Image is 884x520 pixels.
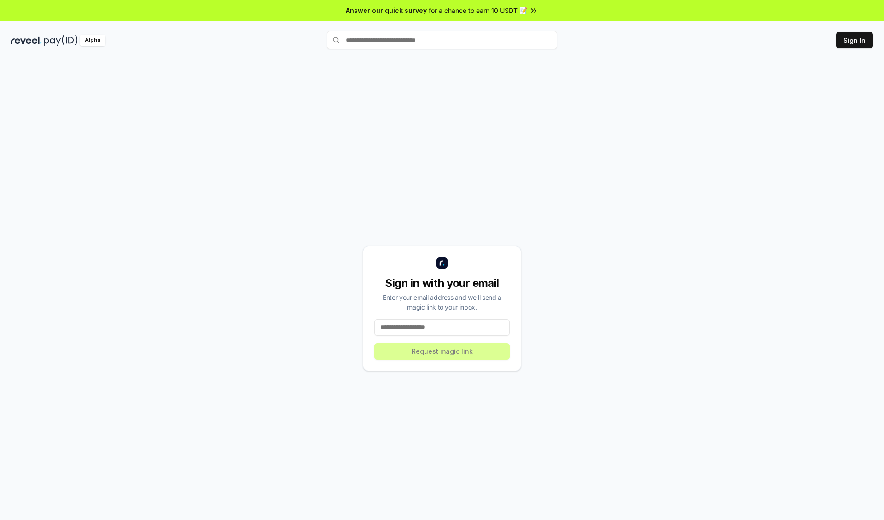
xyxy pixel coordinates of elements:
span: for a chance to earn 10 USDT 📝 [429,6,527,15]
img: logo_small [436,257,448,269]
div: Enter your email address and we’ll send a magic link to your inbox. [374,292,510,312]
div: Alpha [80,35,105,46]
img: reveel_dark [11,35,42,46]
div: Sign in with your email [374,276,510,291]
span: Answer our quick survey [346,6,427,15]
button: Sign In [836,32,873,48]
img: pay_id [44,35,78,46]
